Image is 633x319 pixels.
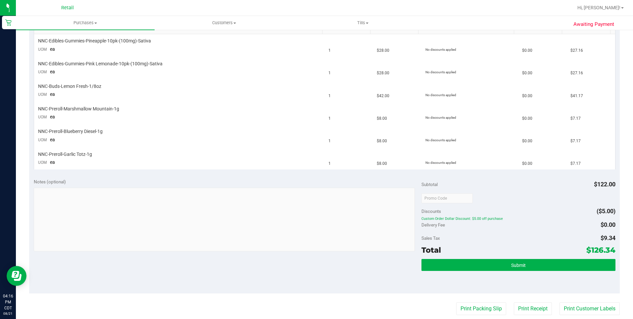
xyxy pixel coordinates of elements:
button: Print Customer Labels [560,302,620,315]
span: Custom Order Dollar Discount: $5.00 off purchase [421,217,615,221]
inline-svg: Retail [5,19,12,26]
span: NNC-Edibles-Gummies-Pineapple-10pk-(100mg)-Sativa [38,38,151,44]
span: ea [50,92,55,97]
span: $8.00 [377,138,387,144]
span: $7.17 [570,115,581,122]
span: $28.00 [377,47,389,54]
span: 1 [328,160,331,167]
span: $27.16 [570,47,583,54]
span: UOM [38,47,47,52]
span: Delivery Fee [421,222,445,227]
span: Tills [294,20,432,26]
span: Discounts [421,205,441,217]
span: No discounts applied [425,93,456,97]
span: $41.17 [570,93,583,99]
span: Awaiting Payment [573,21,614,28]
span: $0.00 [522,93,532,99]
span: $0.00 [522,115,532,122]
span: No discounts applied [425,70,456,74]
span: No discounts applied [425,116,456,119]
span: $8.00 [377,115,387,122]
span: UOM [38,92,47,97]
button: Print Receipt [514,302,552,315]
span: Total [421,245,441,255]
span: Purchases [16,20,155,26]
span: UOM [38,160,47,165]
span: Submit [511,263,526,268]
span: ea [50,137,55,142]
p: 04:16 PM CDT [3,293,13,311]
span: UOM [38,70,47,74]
span: Notes (optional) [34,179,66,184]
span: NNC-Preroll-Blueberry Diesel-1g [38,128,103,135]
span: NNC-Preroll-Marshmallow Mountain-1g [38,106,119,112]
span: ($5.00) [597,208,615,215]
span: NNC-Preroll-Garlic Totz-1g [38,151,92,158]
span: Customers [155,20,293,26]
span: No discounts applied [425,161,456,164]
span: 1 [328,70,331,76]
span: Hi, [PERSON_NAME]! [577,5,620,10]
span: 1 [328,115,331,122]
span: $28.00 [377,70,389,76]
span: 1 [328,93,331,99]
span: 1 [328,138,331,144]
input: Promo Code [421,193,473,203]
a: Customers [155,16,293,30]
span: $7.17 [570,160,581,167]
span: No discounts applied [425,138,456,142]
span: UOM [38,115,47,119]
span: $126.34 [586,245,615,255]
span: ea [50,159,55,165]
span: $0.00 [522,160,532,167]
span: Sales Tax [421,235,440,241]
span: ea [50,114,55,119]
span: $0.00 [601,221,615,228]
span: $0.00 [522,70,532,76]
span: No discounts applied [425,48,456,51]
span: Subtotal [421,182,438,187]
span: $122.00 [594,181,615,188]
span: $8.00 [377,160,387,167]
span: $27.16 [570,70,583,76]
span: NNC-Buds-Lemon Fresh-1/8oz [38,83,101,90]
span: UOM [38,138,47,142]
span: $7.17 [570,138,581,144]
span: 1 [328,47,331,54]
span: $0.00 [522,138,532,144]
span: ea [50,69,55,74]
span: $0.00 [522,47,532,54]
span: $9.34 [601,234,615,241]
button: Submit [421,259,615,271]
span: ea [50,46,55,52]
button: Print Packing Slip [456,302,506,315]
iframe: Resource center [7,266,26,286]
a: Tills [294,16,432,30]
span: $42.00 [377,93,389,99]
a: Purchases [16,16,155,30]
p: 08/21 [3,311,13,316]
span: Retail [61,5,74,11]
span: NNC-Edibles-Gummies-Pink Lemonade-10pk-(100mg)-Sativa [38,61,163,67]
